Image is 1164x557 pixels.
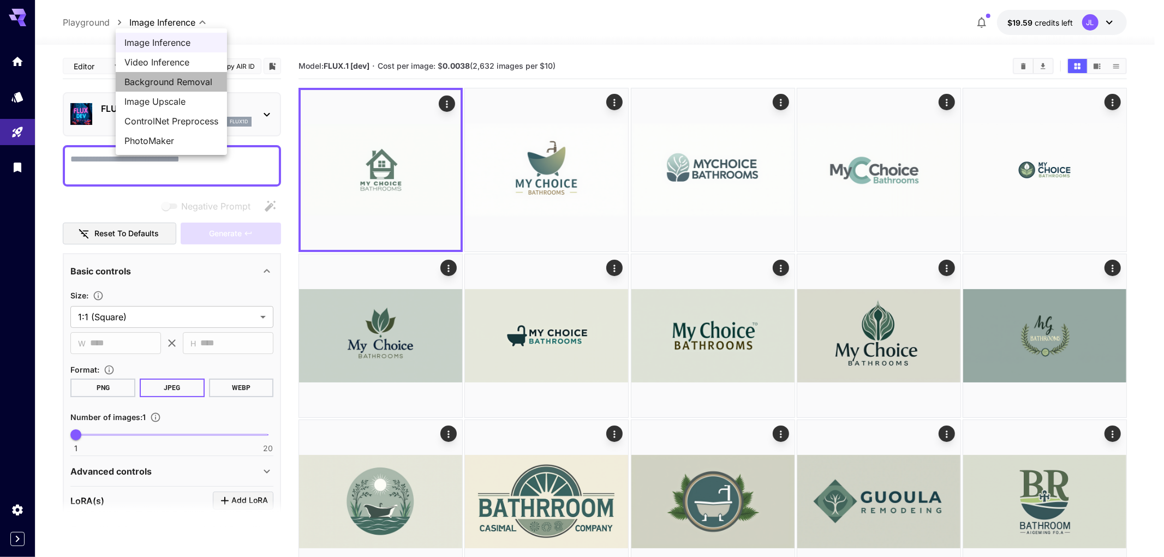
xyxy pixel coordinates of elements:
[124,115,218,128] span: ControlNet Preprocess
[124,75,218,88] span: Background Removal
[124,36,218,49] span: Image Inference
[124,95,218,108] span: Image Upscale
[124,134,218,147] span: PhotoMaker
[124,56,218,69] span: Video Inference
